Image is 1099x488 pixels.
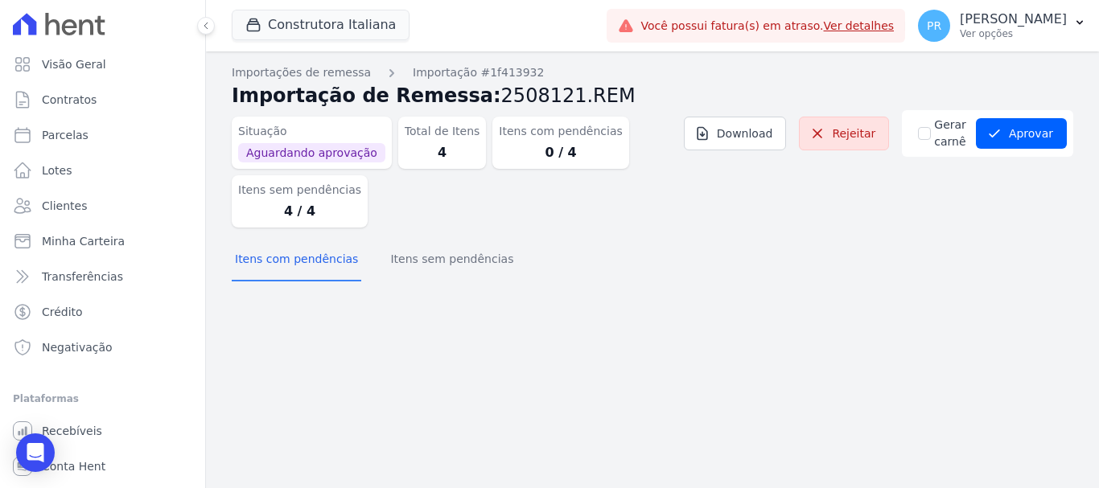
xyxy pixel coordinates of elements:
[42,269,123,285] span: Transferências
[905,3,1099,48] button: PR [PERSON_NAME] Ver opções
[42,233,125,249] span: Minha Carteira
[6,415,199,447] a: Recebíveis
[405,123,480,140] dt: Total de Itens
[934,117,966,150] label: Gerar carnê
[6,154,199,187] a: Lotes
[42,339,113,355] span: Negativação
[42,198,87,214] span: Clientes
[413,64,544,81] a: Importação #1f413932
[6,190,199,222] a: Clientes
[960,27,1067,40] p: Ver opções
[232,240,361,281] button: Itens com pendências
[238,123,385,140] dt: Situação
[499,143,622,162] dd: 0 / 4
[6,296,199,328] a: Crédito
[232,64,371,81] a: Importações de remessa
[238,182,361,199] dt: Itens sem pendências
[6,450,199,482] a: Conta Hent
[16,433,55,472] div: Open Intercom Messenger
[6,260,199,293] a: Transferências
[232,10,410,40] button: Construtora Italiana
[405,143,480,162] dd: 4
[499,123,622,140] dt: Itens com pendências
[6,119,199,151] a: Parcelas
[6,225,199,257] a: Minha Carteira
[232,81,1073,110] h2: Importação de Remessa:
[42,423,102,439] span: Recebíveis
[13,389,192,408] div: Plataformas
[6,48,199,80] a: Visão Geral
[238,202,361,221] dd: 4 / 4
[976,118,1067,149] button: Aprovar
[501,84,636,107] span: 2508121.REM
[927,20,941,31] span: PR
[6,84,199,116] a: Contratos
[42,127,88,143] span: Parcelas
[42,304,83,320] span: Crédito
[238,143,385,162] span: Aguardando aprovação
[640,18,894,35] span: Você possui fatura(s) em atraso.
[684,117,787,150] a: Download
[42,162,72,178] span: Lotes
[824,19,895,32] a: Ver detalhes
[42,458,105,474] span: Conta Hent
[42,56,106,72] span: Visão Geral
[42,92,97,108] span: Contratos
[960,11,1067,27] p: [PERSON_NAME]
[6,331,199,363] a: Negativação
[799,117,889,150] a: Rejeitar
[232,64,1073,81] nav: Breadcrumb
[387,240,517,281] button: Itens sem pendências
